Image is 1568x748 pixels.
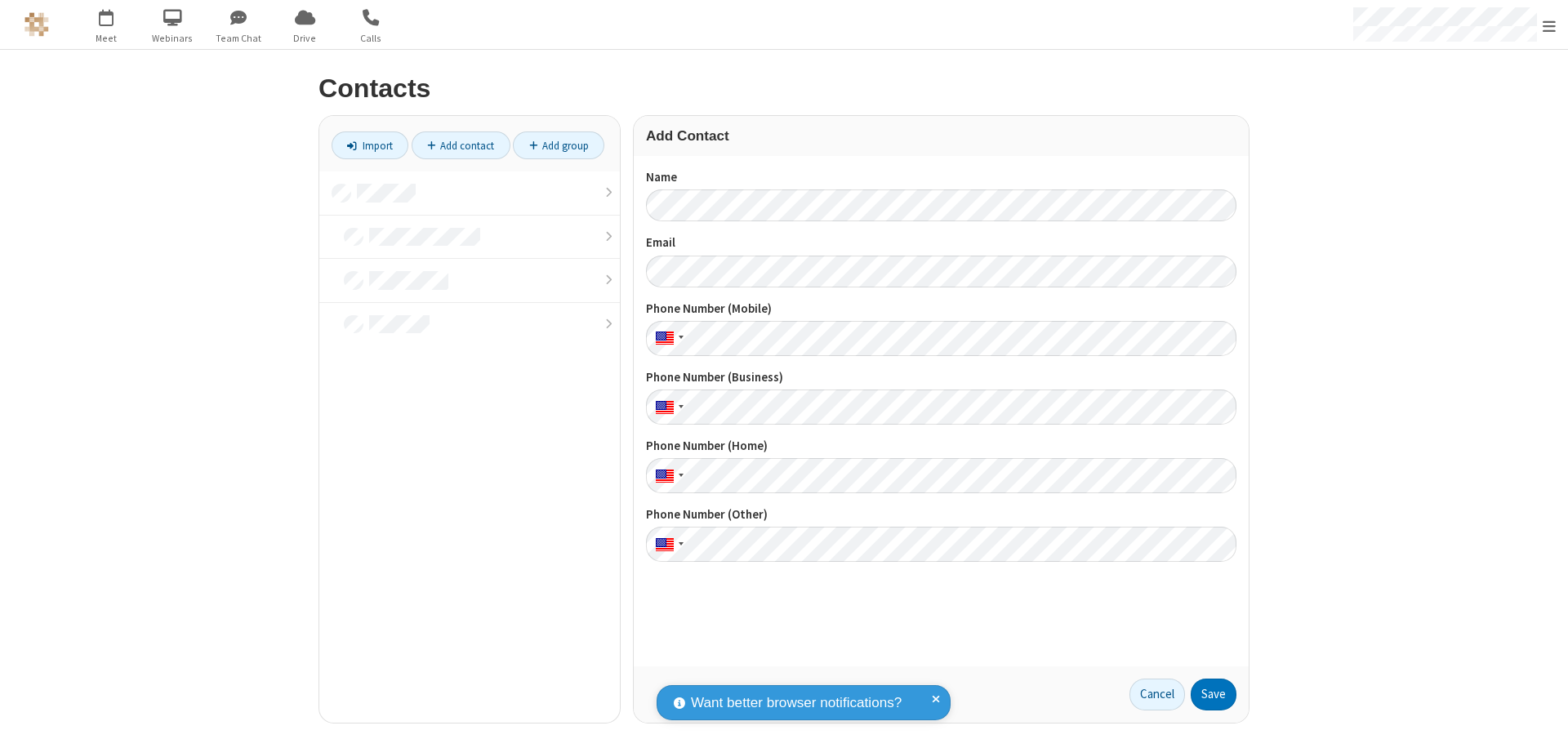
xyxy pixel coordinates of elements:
div: United States: + 1 [646,390,688,425]
span: Meet [76,31,137,46]
span: Team Chat [208,31,269,46]
label: Phone Number (Home) [646,437,1236,456]
label: Name [646,168,1236,187]
a: Cancel [1129,679,1185,711]
div: United States: + 1 [646,321,688,356]
iframe: Chat [1527,706,1556,737]
a: Import [332,131,408,159]
div: United States: + 1 [646,527,688,562]
a: Add contact [412,131,510,159]
img: QA Selenium DO NOT DELETE OR CHANGE [24,12,49,37]
label: Phone Number (Mobile) [646,300,1236,318]
span: Want better browser notifications? [691,692,902,714]
span: Webinars [142,31,203,46]
h3: Add Contact [646,128,1236,144]
div: United States: + 1 [646,458,688,493]
label: Phone Number (Business) [646,368,1236,387]
h2: Contacts [318,74,1249,103]
label: Email [646,234,1236,252]
span: Calls [341,31,402,46]
span: Drive [274,31,336,46]
a: Add group [513,131,604,159]
label: Phone Number (Other) [646,505,1236,524]
button: Save [1191,679,1236,711]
